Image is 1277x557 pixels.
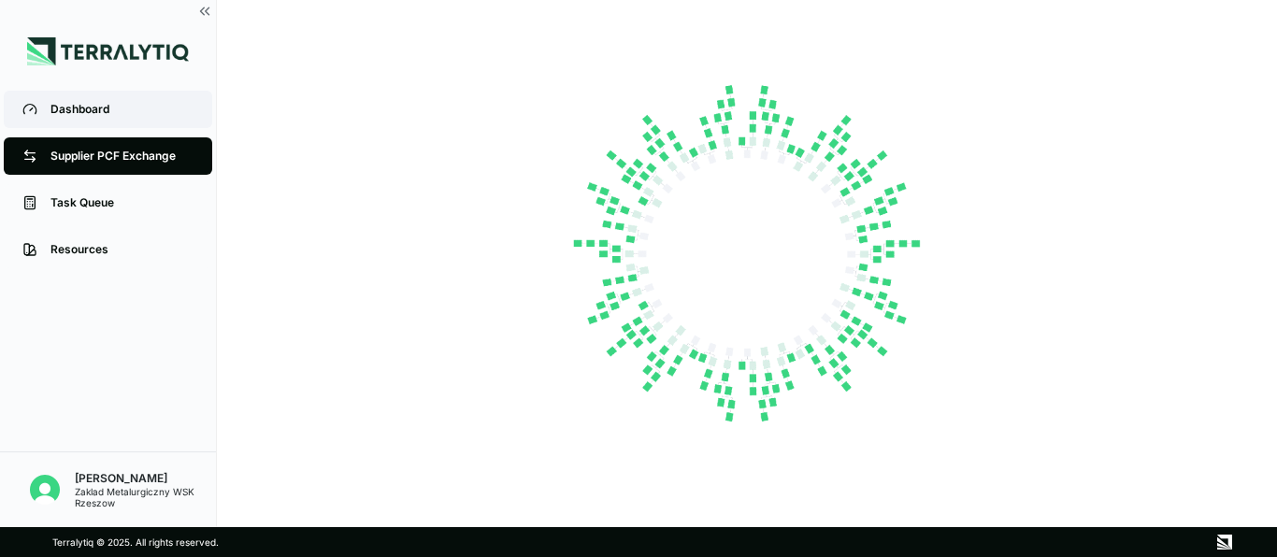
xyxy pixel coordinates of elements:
[50,102,194,117] div: Dashboard
[75,471,216,486] div: [PERSON_NAME]
[30,475,60,505] img: Anna Nowak-Dudek
[27,37,189,65] img: Logo
[50,149,194,164] div: Supplier PCF Exchange
[50,195,194,210] div: Task Queue
[75,486,216,508] div: Zaklad Metalurgiczny WSK Rzeszow
[560,67,934,441] img: Loading
[22,467,67,512] button: Open user button
[50,242,194,257] div: Resources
